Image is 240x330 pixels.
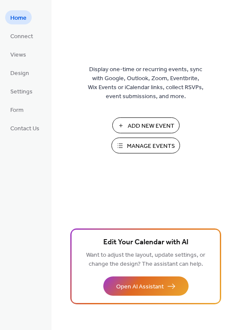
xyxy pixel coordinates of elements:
button: Open AI Assistant [103,276,189,296]
span: Contact Us [10,124,39,133]
span: Settings [10,87,33,96]
span: Display one-time or recurring events, sync with Google, Outlook, Zoom, Eventbrite, Wix Events or ... [88,65,204,101]
span: Edit Your Calendar with AI [103,237,189,249]
a: Views [5,47,31,61]
button: Add New Event [112,117,180,133]
span: Form [10,106,24,115]
span: Home [10,14,27,23]
span: Want to adjust the layout, update settings, or change the design? The assistant can help. [86,249,205,270]
a: Design [5,66,34,80]
a: Form [5,102,29,117]
span: Open AI Assistant [116,282,164,291]
span: Add New Event [128,122,174,131]
a: Settings [5,84,38,98]
a: Connect [5,29,38,43]
span: Views [10,51,26,60]
span: Design [10,69,29,78]
a: Home [5,10,32,24]
a: Contact Us [5,121,45,135]
span: Connect [10,32,33,41]
span: Manage Events [127,142,175,151]
button: Manage Events [111,138,180,153]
